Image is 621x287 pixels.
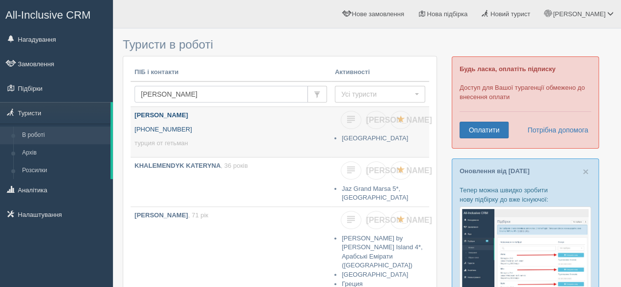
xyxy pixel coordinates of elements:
[331,64,429,81] th: Активності
[459,185,591,204] p: Тепер можна швидко зробити нову підбірку до вже існуючої:
[366,216,432,224] span: [PERSON_NAME]
[366,111,386,129] a: [PERSON_NAME]
[366,161,386,180] a: [PERSON_NAME]
[583,166,589,177] button: Close
[188,211,208,219] span: , 71 рік
[335,86,425,103] button: Усі туристи
[135,139,327,148] p: турция от гетьман
[18,127,110,144] a: В роботі
[352,10,404,18] span: Нове замовлення
[553,10,605,18] span: [PERSON_NAME]
[490,10,530,18] span: Новий турист
[341,89,412,99] span: Усі туристи
[521,122,589,138] a: Потрібна допомога
[123,38,213,51] span: Туристи в роботі
[452,56,599,149] div: Доступ для Вашої турагенції обмежено до внесення оплати
[18,144,110,162] a: Архів
[131,157,331,201] a: KHALEMENDYK KATERYNA, 36 років
[459,167,530,175] a: Оновлення від [DATE]
[135,162,221,169] b: KHALEMENDYK KATERYNA
[366,166,432,175] span: [PERSON_NAME]
[583,166,589,177] span: ×
[135,125,327,134] p: [PHONE_NUMBER]
[459,122,509,138] a: Оплатити
[221,162,248,169] span: , 36 років
[135,211,188,219] b: [PERSON_NAME]
[18,162,110,180] a: Розсилки
[135,86,308,103] input: Пошук за ПІБ, паспортом або контактами
[342,271,408,278] a: [GEOGRAPHIC_DATA]
[342,185,408,202] a: Jaz Grand Marsa 5*, [GEOGRAPHIC_DATA]
[459,65,555,73] b: Будь ласка, оплатіть підписку
[0,0,112,27] a: All-Inclusive CRM
[427,10,468,18] span: Нова підбірка
[131,64,331,81] th: ПІБ і контакти
[135,111,188,119] b: [PERSON_NAME]
[342,235,423,269] a: [PERSON_NAME] by [PERSON_NAME] Island 4*, Арабські Емірати ([GEOGRAPHIC_DATA])
[131,107,331,157] a: [PERSON_NAME] [PHONE_NUMBER] турция от гетьман
[366,116,432,124] span: [PERSON_NAME]
[5,9,91,21] span: All-Inclusive CRM
[366,211,386,229] a: [PERSON_NAME]
[342,134,408,142] a: [GEOGRAPHIC_DATA]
